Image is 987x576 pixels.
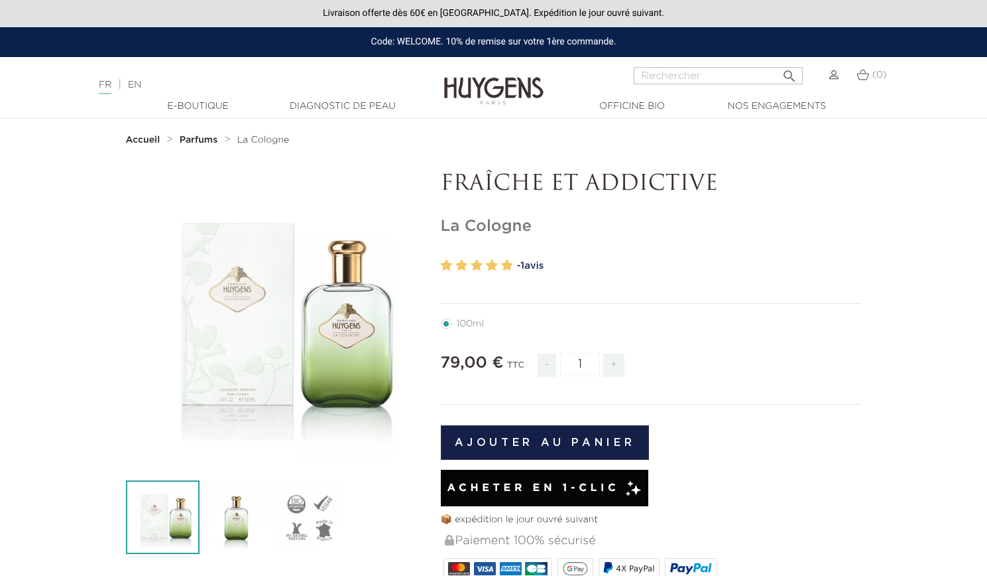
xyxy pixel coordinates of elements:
[276,100,409,113] a: Diagnostic de peau
[441,319,500,329] label: 100ml
[92,77,401,93] div: |
[445,535,454,545] img: Paiement 100% sécurisé
[872,70,887,80] span: (0)
[455,256,467,275] label: 2
[778,63,801,81] button: 
[560,353,600,376] input: Quantité
[180,135,217,145] strong: Parfums
[563,562,588,575] img: google_pay
[711,100,843,113] a: Nos engagements
[501,256,513,275] label: 5
[441,256,453,275] label: 1
[538,354,556,377] span: -
[448,562,470,575] img: MASTERCARD
[126,135,163,145] a: Accueil
[441,355,504,371] span: 79,00 €
[500,562,522,575] img: AMEX
[616,564,654,573] span: 4X PayPal
[444,56,544,107] img: Huygens
[180,135,221,145] a: Parfums
[507,351,524,387] div: TTC
[525,562,547,575] img: CB_NATIONALE
[441,425,650,460] button: Ajouter au panier
[566,100,699,113] a: Officine Bio
[520,261,524,271] span: 1
[782,64,797,80] i: 
[441,172,862,197] p: FRAÎCHE ET ADDICTIVE
[126,135,160,145] strong: Accueil
[443,527,862,555] div: Paiement 100% sécurisé
[441,513,862,527] p: 📦 expédition le jour ouvré suivant
[132,100,264,113] a: E-Boutique
[486,256,498,275] label: 4
[474,562,496,575] img: VISA
[603,354,624,377] span: +
[441,217,862,236] h1: La Cologne
[126,480,200,554] img: La Cologne 100ml
[237,135,290,145] a: La Cologne
[99,80,111,94] a: FR
[128,80,141,90] a: EN
[471,256,483,275] label: 3
[634,67,803,84] input: Rechercher
[517,256,862,276] a: -1avis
